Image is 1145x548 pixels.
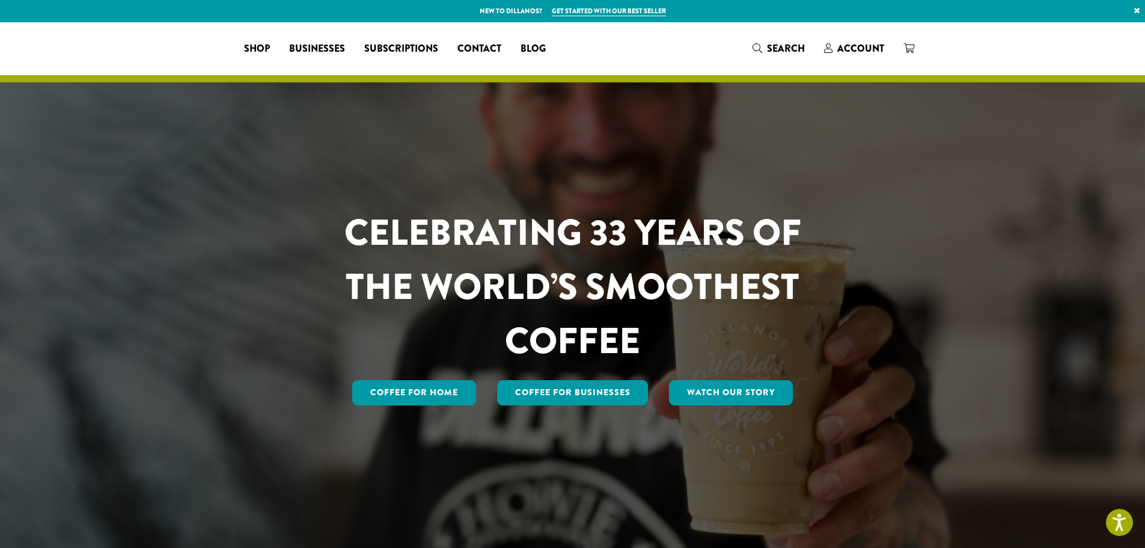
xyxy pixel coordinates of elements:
[743,38,814,58] a: Search
[552,6,666,16] a: Get started with our best seller
[289,42,345,57] span: Businesses
[497,380,649,405] a: Coffee For Businesses
[234,39,279,58] a: Shop
[837,42,884,55] span: Account
[244,42,270,57] span: Shop
[767,42,805,55] span: Search
[669,380,793,405] a: Watch Our Story
[352,380,476,405] a: Coffee for Home
[457,42,501,57] span: Contact
[521,42,546,57] span: Blog
[309,206,837,368] h1: CELEBRATING 33 YEARS OF THE WORLD’S SMOOTHEST COFFEE
[364,42,438,57] span: Subscriptions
